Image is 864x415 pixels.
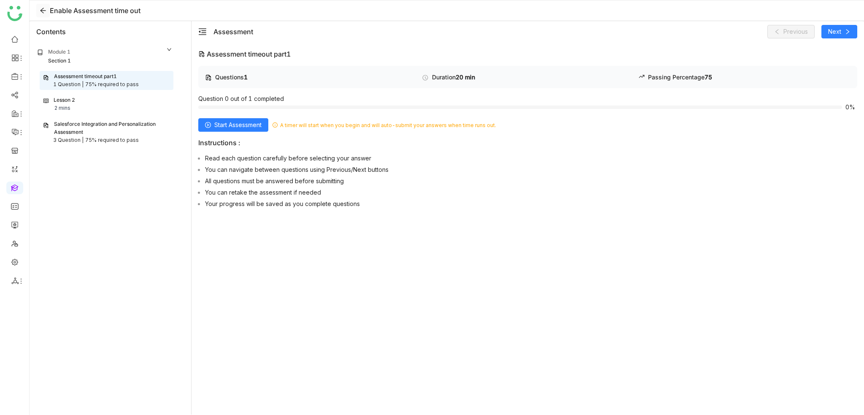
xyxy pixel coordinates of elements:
img: type [198,51,205,57]
span: 0% [845,104,857,110]
img: assessment.svg [43,75,49,81]
span: Questions [215,73,244,81]
span: Duration [432,73,456,81]
div: Assessment [213,27,253,37]
span: A timer will start when you begin and will auto-submit your answers when time runs out. [273,118,496,132]
div: Module 1 [48,48,70,56]
img: lesson.svg [43,98,49,104]
p: Instructions : [198,138,857,147]
img: type [422,74,429,81]
span: 75 [705,73,712,81]
li: You can retake the assessment if needed [205,188,857,196]
div: Module 1Section 1 [31,42,178,71]
img: assessment.svg [43,122,49,128]
span: Next [828,27,841,36]
div: Assessment timeout part1 [198,49,857,59]
span: Passing Percentage [648,73,705,81]
div: Lesson 2 [54,96,75,104]
button: Next [821,25,857,38]
button: Start Assessment [198,118,268,132]
img: type [205,74,212,81]
div: Assessment timeout part1 [54,73,117,81]
div: 3 Question | [53,136,84,144]
span: 1 [244,73,248,81]
div: 2 mins [54,104,70,112]
li: All questions must be answered before submitting [205,176,857,184]
span: 20 min [456,73,475,81]
div: 1 Question | [53,81,84,89]
span: Start Assessment [214,120,262,130]
div: Enable Assessment time out [50,5,140,16]
div: 75% required to pass [85,81,139,89]
div: Contents [36,27,66,37]
img: logo [7,6,22,21]
div: Section 1 [48,57,71,65]
div: Question 0 out of 1 completed [198,95,857,111]
div: 75% required to pass [85,136,139,144]
li: Read each question carefully before selecting your answer [205,154,857,162]
button: Previous [767,25,815,38]
li: Your progress will be saved as you complete questions [205,199,857,207]
button: menu-fold [198,27,207,36]
li: You can navigate between questions using Previous/Next buttons [205,165,857,173]
div: Salesforce Integration and Personalization Assessment [54,120,170,136]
